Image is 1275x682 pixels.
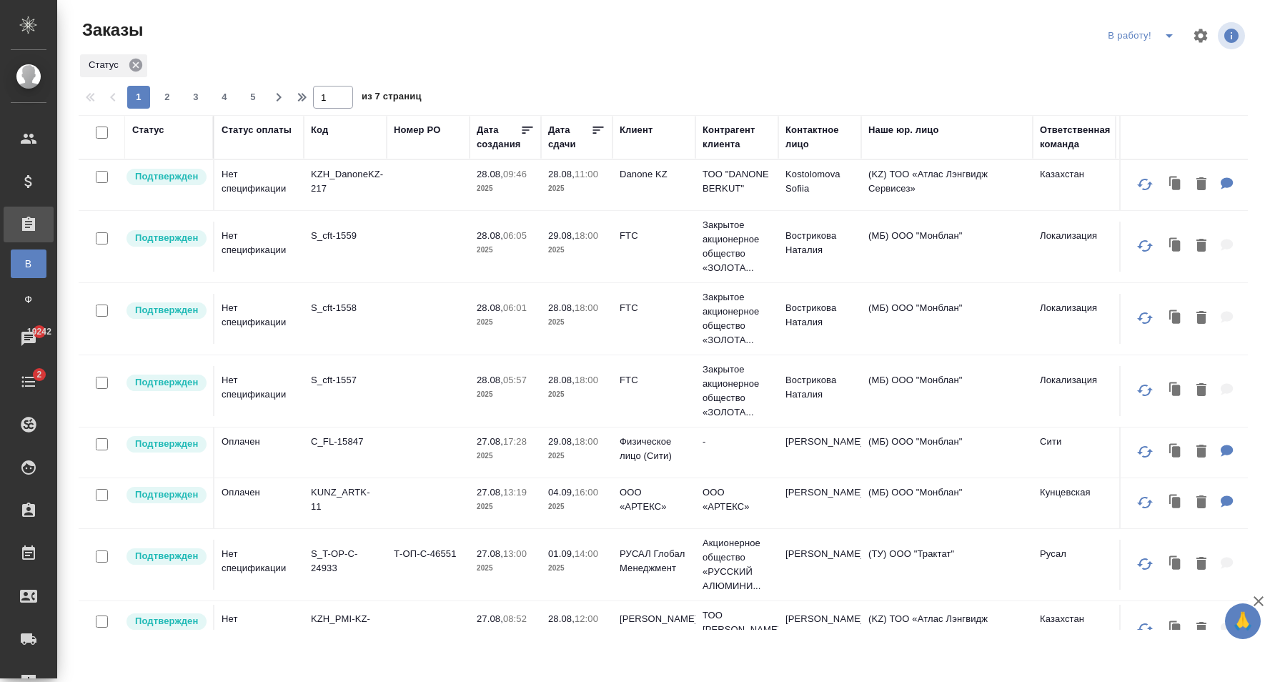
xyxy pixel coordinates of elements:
button: Обновить [1128,435,1162,469]
p: KUNZ_ARTK-11 [311,485,379,514]
button: Удалить [1189,304,1214,333]
p: 06:01 [503,302,527,313]
button: Удалить [1189,615,1214,644]
div: Наше юр. лицо [868,123,939,137]
p: 08:52 [503,613,527,624]
p: Подтвержден [135,231,198,245]
span: 2 [156,90,179,104]
p: 28.08, [477,230,503,241]
p: 2025 [477,500,534,514]
p: 12:00 [575,613,598,624]
p: Danone KZ [620,167,688,182]
td: (ТУ) ООО "Трактат" [861,540,1033,590]
p: ТОО "DANONE BERKUT" [703,167,771,196]
td: Нет спецификации [214,222,304,272]
button: Клонировать [1162,550,1189,579]
p: Статус [89,58,124,72]
div: Контрагент клиента [703,123,771,152]
div: Номер PO [394,123,440,137]
span: 4 [213,90,236,104]
p: 18:00 [575,436,598,447]
span: 🙏 [1231,606,1255,636]
p: 2025 [477,387,534,402]
div: Статус [80,54,147,77]
p: 2025 [477,626,534,641]
p: S_T-OP-C-24933 [311,547,379,575]
p: Физическое лицо (Сити) [620,435,688,463]
p: 2025 [477,449,534,463]
p: Закрытое акционерное общество «ЗОЛОТА... [703,362,771,420]
button: 3 [184,86,207,109]
p: 29.08, [548,436,575,447]
div: Дата создания [477,123,520,152]
a: 2 [4,364,54,400]
p: 14:00 [575,548,598,559]
div: Выставляет КМ после уточнения всех необходимых деталей и получения согласия клиента на запуск. С ... [125,167,206,187]
td: [PERSON_NAME] [778,478,861,528]
p: 18:00 [575,375,598,385]
p: 2025 [477,561,534,575]
p: 2025 [548,561,605,575]
p: 13:19 [503,487,527,498]
p: Закрытое акционерное общество «ЗОЛОТА... [703,218,771,275]
p: C_FL-15847 [311,435,379,449]
button: Удалить [1189,376,1214,405]
div: Выставляет КМ после уточнения всех необходимых деталей и получения согласия клиента на запуск. С ... [125,612,206,631]
td: Т-ОП-С-46551 [387,540,470,590]
p: 04.09, [548,487,575,498]
td: Сити [1033,428,1116,478]
span: Настроить таблицу [1184,19,1218,53]
td: Локализация [1033,366,1116,416]
td: Kostolomova Sofiia [778,160,861,210]
p: 18:00 [575,230,598,241]
p: 2025 [548,500,605,514]
p: 17:28 [503,436,527,447]
p: 27.08, [477,487,503,498]
button: Клонировать [1162,232,1189,261]
a: 19242 [4,321,54,357]
div: Выставляет КМ после уточнения всех необходимых деталей и получения согласия клиента на запуск. С ... [125,229,206,248]
p: Подтвержден [135,549,198,563]
td: Вострикова Наталия [778,222,861,272]
td: Русал [1033,540,1116,590]
span: 3 [184,90,207,104]
td: Оплачен [214,428,304,478]
p: KZH_DanoneKZ-217 [311,167,379,196]
p: 11:00 [575,169,598,179]
td: (МБ) ООО "Монблан" [861,222,1033,272]
p: S_cft-1558 [311,301,379,315]
p: 05:57 [503,375,527,385]
p: KZH_PMI-KZ-2816 [311,612,379,641]
p: 2025 [548,387,605,402]
div: Выставляет КМ после уточнения всех необходимых деталей и получения согласия клиента на запуск. С ... [125,485,206,505]
p: Подтвержден [135,303,198,317]
td: Сайт Трактат [1116,428,1199,478]
button: Обновить [1128,167,1162,202]
button: Обновить [1128,547,1162,581]
button: Обновить [1128,229,1162,263]
button: Для КМ: соб, нзк+апостиль [1214,488,1241,518]
td: (МБ) ООО "Монблан" [861,478,1033,528]
p: - [703,435,771,449]
span: Ф [18,292,39,307]
p: 2025 [477,182,534,196]
p: 2025 [548,315,605,330]
span: из 7 страниц [362,88,422,109]
p: Закрытое акционерное общество «ЗОЛОТА... [703,290,771,347]
div: Клиент [620,123,653,137]
p: 28.08, [477,169,503,179]
p: [PERSON_NAME] KZ [620,612,688,641]
span: В [18,257,39,271]
span: 19242 [19,325,60,339]
td: Казахстан [1033,160,1116,210]
p: 2025 [477,243,534,257]
td: Локализация [1033,222,1116,272]
td: Вострикова Наталия [778,366,861,416]
button: Клонировать [1162,615,1189,644]
p: 18:00 [575,302,598,313]
p: 06:05 [503,230,527,241]
button: 5 [242,86,264,109]
p: S_cft-1559 [311,229,379,243]
p: 27.08, [477,436,503,447]
p: ООО «АРТЕКС» [703,485,771,514]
